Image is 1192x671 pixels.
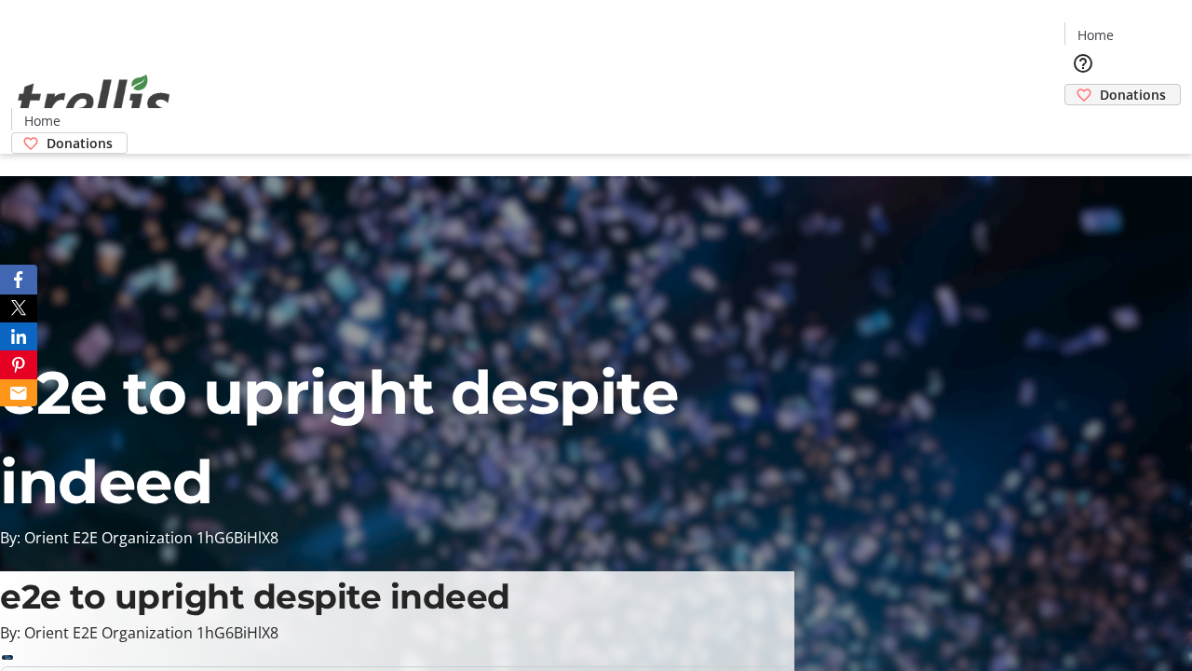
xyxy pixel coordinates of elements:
[1100,85,1166,104] span: Donations
[1064,45,1102,82] button: Help
[47,133,113,153] span: Donations
[1077,25,1114,45] span: Home
[1064,105,1102,143] button: Cart
[1065,25,1125,45] a: Home
[11,132,128,154] a: Donations
[11,54,177,147] img: Orient E2E Organization 1hG6BiHlX8's Logo
[12,111,72,130] a: Home
[1064,84,1181,105] a: Donations
[24,111,61,130] span: Home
